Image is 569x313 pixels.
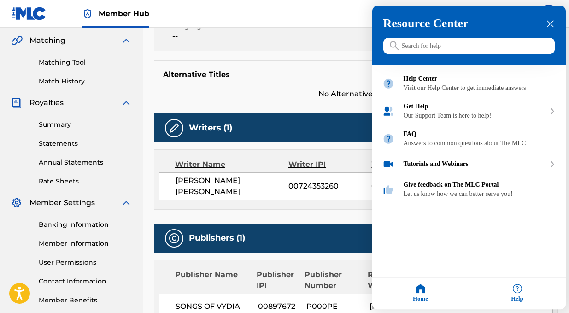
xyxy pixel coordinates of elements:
svg: expand [550,161,555,168]
div: Resource center home modules [372,65,566,204]
div: FAQ [372,125,566,153]
div: Tutorials and Webinars [404,161,546,168]
div: Help [469,278,566,310]
div: Home [372,278,469,310]
img: module icon [382,159,394,171]
div: FAQ [404,131,556,138]
div: Our Support Team is here to help! [404,112,546,120]
svg: icon [390,41,399,51]
div: Visit our Help Center to get immediate answers [404,85,556,92]
div: Let us know how we can better serve you! [404,191,556,198]
div: Answers to common questions about The MLC [404,140,556,148]
div: entering resource center home [372,65,566,204]
img: module icon [382,133,394,145]
div: close resource center [546,20,555,29]
div: Give feedback on The MLC Portal [404,182,556,189]
div: Get Help [372,98,566,125]
svg: expand [550,108,555,115]
div: Help Center [372,70,566,98]
div: Give feedback on The MLC Portal [372,176,566,204]
input: Search for help [383,38,555,54]
div: Tutorials and Webinars [372,153,566,176]
img: module icon [382,78,394,90]
img: module icon [382,184,394,196]
div: Help Center [404,76,556,83]
img: module icon [382,106,394,118]
h3: Resource Center [383,17,555,31]
div: Get Help [404,103,546,111]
